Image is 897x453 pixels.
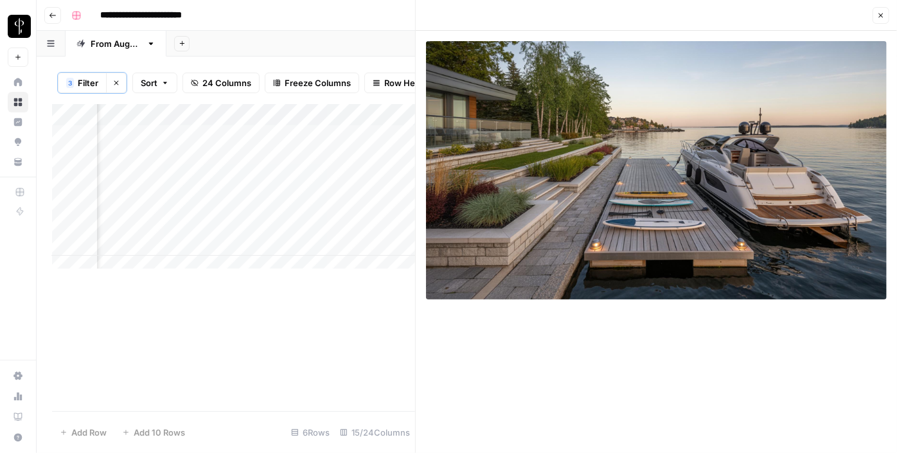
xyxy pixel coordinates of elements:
[182,73,260,93] button: 24 Columns
[134,426,185,439] span: Add 10 Rows
[68,78,72,88] span: 3
[71,426,107,439] span: Add Row
[8,427,28,448] button: Help + Support
[132,73,177,93] button: Sort
[286,422,335,443] div: 6 Rows
[66,78,74,88] div: 3
[8,10,28,42] button: Workspace: LP Production Workloads
[8,152,28,172] a: Your Data
[8,72,28,93] a: Home
[66,31,166,57] a: From [DATE]
[426,41,887,299] img: Row/Cell
[202,76,251,89] span: 24 Columns
[285,76,351,89] span: Freeze Columns
[78,76,98,89] span: Filter
[384,76,431,89] span: Row Height
[8,112,28,132] a: Insights
[265,73,359,93] button: Freeze Columns
[8,407,28,427] a: Learning Hub
[58,73,106,93] button: 3Filter
[91,37,141,50] div: From [DATE]
[8,15,31,38] img: LP Production Workloads Logo
[8,386,28,407] a: Usage
[8,132,28,152] a: Opportunities
[141,76,157,89] span: Sort
[364,73,439,93] button: Row Height
[8,366,28,386] a: Settings
[52,422,114,443] button: Add Row
[335,422,415,443] div: 15/24 Columns
[114,422,193,443] button: Add 10 Rows
[8,92,28,112] a: Browse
